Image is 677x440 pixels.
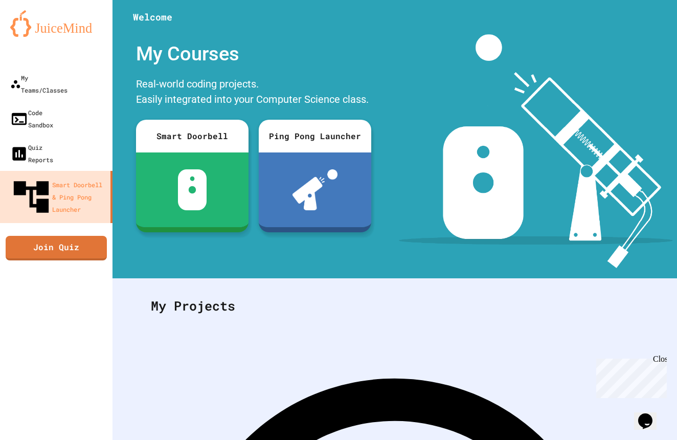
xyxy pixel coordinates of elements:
div: My Projects [141,286,649,326]
img: ppl-with-ball.png [292,169,338,210]
div: Smart Doorbell & Ping Pong Launcher [10,176,106,218]
a: Join Quiz [6,236,107,260]
img: banner-image-my-projects.png [399,34,673,268]
div: Smart Doorbell [136,120,249,152]
img: logo-orange.svg [10,10,102,37]
div: Code Sandbox [10,106,53,131]
div: Chat with us now!Close [4,4,71,65]
img: sdb-white.svg [178,169,207,210]
iframe: chat widget [634,399,667,430]
div: My Courses [131,34,376,74]
div: Ping Pong Launcher [259,120,371,152]
div: Real-world coding projects. Easily integrated into your Computer Science class. [131,74,376,112]
div: Quiz Reports [10,141,53,166]
iframe: chat widget [592,355,667,398]
div: My Teams/Classes [10,72,67,96]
